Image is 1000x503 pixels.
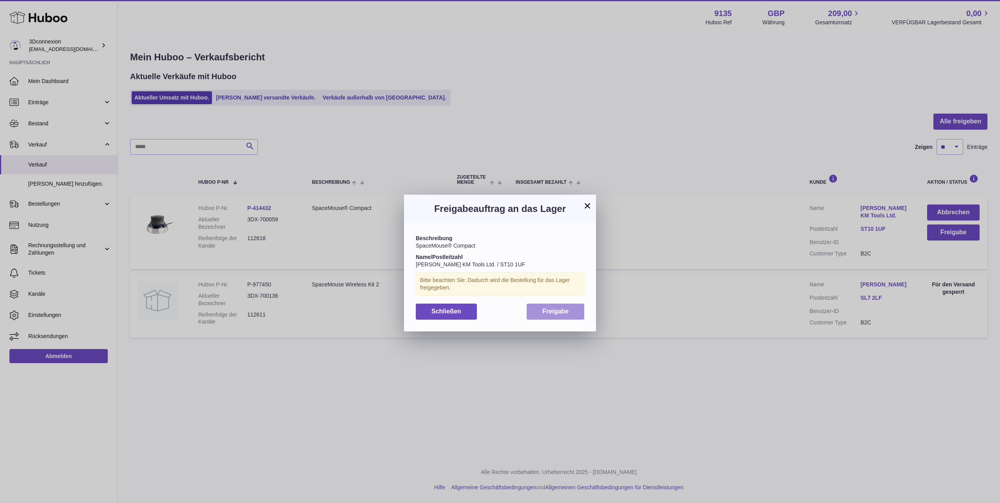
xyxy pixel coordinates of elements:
[416,235,452,241] strong: Beschreibung
[416,242,475,249] span: SpaceMouse® Compact
[583,201,592,210] button: ×
[416,261,525,268] span: [PERSON_NAME] KM Tools Ltd. / ST10 1UF
[416,254,463,260] strong: Name/Postleitzahl
[527,304,584,320] button: Freigabe
[416,203,584,215] h3: Freigabeauftrag an das Lager
[416,304,477,320] button: Schließen
[416,272,584,296] div: Bitte beachten Sie: Dadurch wird die Bestellung für das Lager freigegeben.
[431,308,461,315] span: Schließen
[542,308,569,315] span: Freigabe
